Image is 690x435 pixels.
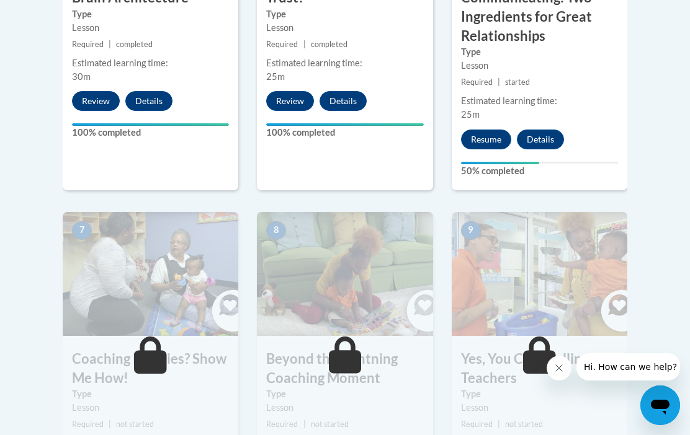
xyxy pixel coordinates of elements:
[63,349,238,388] h3: Coaching Families? Show Me How!
[266,71,285,82] span: 25m
[266,401,423,415] div: Lesson
[461,420,493,429] span: Required
[257,349,432,388] h3: Beyond the Lightning Coaching Moment
[505,420,543,429] span: not started
[452,349,627,388] h3: Yes, You Can! Calling All Teachers
[72,420,104,429] span: Required
[63,212,238,336] img: Course Image
[266,126,423,139] label: 100% completed
[311,40,347,49] span: completed
[109,420,111,429] span: |
[640,385,680,425] iframe: Button to launch messaging window
[116,40,153,49] span: completed
[452,212,627,336] img: Course Image
[303,40,306,49] span: |
[517,130,564,149] button: Details
[303,420,306,429] span: |
[461,109,480,120] span: 25m
[72,387,229,401] label: Type
[266,7,423,21] label: Type
[576,353,680,380] iframe: Message from company
[461,401,618,415] div: Lesson
[461,94,618,108] div: Estimated learning time:
[257,212,432,336] img: Course Image
[72,123,229,126] div: Your progress
[266,387,423,401] label: Type
[72,401,229,415] div: Lesson
[461,162,540,164] div: Your progress
[461,164,618,178] label: 50% completed
[72,40,104,49] span: Required
[266,123,423,126] div: Your progress
[109,40,111,49] span: |
[266,420,298,429] span: Required
[547,356,571,380] iframe: Close message
[461,45,618,59] label: Type
[72,71,91,82] span: 30m
[461,59,618,72] div: Lesson
[266,221,286,240] span: 8
[72,221,92,240] span: 7
[72,56,229,70] div: Estimated learning time:
[505,77,530,87] span: started
[461,130,511,149] button: Resume
[461,77,493,87] span: Required
[72,91,120,111] button: Review
[498,420,500,429] span: |
[320,91,367,111] button: Details
[498,77,500,87] span: |
[266,40,298,49] span: Required
[72,7,229,21] label: Type
[311,420,349,429] span: not started
[72,126,229,139] label: 100% completed
[461,221,481,240] span: 9
[266,56,423,70] div: Estimated learning time:
[125,91,172,111] button: Details
[266,91,314,111] button: Review
[116,420,154,429] span: not started
[461,387,618,401] label: Type
[266,21,423,35] div: Lesson
[72,21,229,35] div: Lesson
